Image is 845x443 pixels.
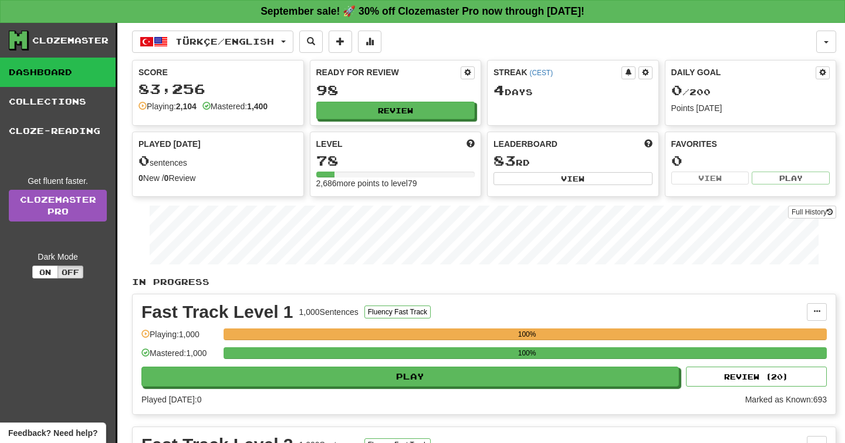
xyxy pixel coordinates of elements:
[299,306,359,318] div: 1,000 Sentences
[141,367,679,387] button: Play
[9,190,107,221] a: ClozemasterPro
[494,152,516,169] span: 83
[138,153,298,169] div: sentences
[176,102,197,111] strong: 2,104
[299,31,323,53] button: Search sentences
[247,102,268,111] strong: 1,400
[9,251,107,263] div: Dark Mode
[745,394,827,405] div: Marked as Known: 693
[164,173,169,183] strong: 0
[329,31,352,53] button: Add sentence to collection
[132,276,836,288] p: In Progress
[32,266,58,278] button: On
[644,138,653,150] span: This week in points, UTC
[494,138,557,150] span: Leaderboard
[138,100,197,112] div: Playing:
[316,138,343,150] span: Level
[671,87,711,97] span: / 200
[316,66,461,78] div: Ready for Review
[364,306,431,318] button: Fluency Fast Track
[671,172,749,184] button: View
[175,36,274,46] span: Türkçe / English
[316,102,475,119] button: Review
[141,395,201,404] span: Played [DATE]: 0
[138,152,150,169] span: 0
[141,328,218,348] div: Playing: 1,000
[316,83,475,98] div: 98
[671,153,830,168] div: 0
[494,153,653,169] div: rd
[529,69,553,77] a: (CEST)
[261,5,584,17] strong: September sale! 🚀 30% off Clozemaster Pro now through [DATE]!
[138,172,298,184] div: New / Review
[138,138,201,150] span: Played [DATE]
[316,153,475,168] div: 78
[8,427,97,439] span: Open feedback widget
[752,172,830,184] button: Play
[316,177,475,189] div: 2,686 more points to level 79
[202,100,268,112] div: Mastered:
[227,328,827,340] div: 100%
[9,175,107,187] div: Get fluent faster.
[138,82,298,96] div: 83,256
[671,66,816,79] div: Daily Goal
[494,172,653,185] button: View
[671,102,830,114] div: Points [DATE]
[132,31,293,53] button: Türkçe/English
[671,138,830,150] div: Favorites
[467,138,475,150] span: Score more points to level up
[227,347,827,359] div: 100%
[138,173,143,183] strong: 0
[494,66,621,78] div: Streak
[141,303,293,321] div: Fast Track Level 1
[58,266,83,278] button: Off
[494,83,653,98] div: Day s
[138,66,298,78] div: Score
[671,82,682,98] span: 0
[788,206,836,219] button: Full History
[141,347,218,367] div: Mastered: 1,000
[358,31,381,53] button: More stats
[494,82,505,98] span: 4
[686,367,827,387] button: Review (20)
[32,35,109,46] div: Clozemaster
